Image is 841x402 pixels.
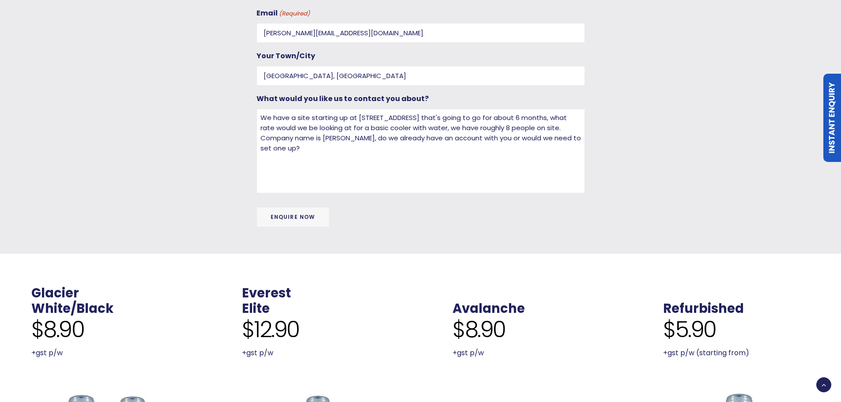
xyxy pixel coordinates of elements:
label: What would you like us to contact you about? [256,93,429,105]
p: +gst p/w [31,347,178,359]
a: Elite [242,300,270,317]
span: (Required) [278,9,310,19]
a: Everest [242,284,291,302]
span: $12.90 [242,316,299,343]
a: Avalanche [453,300,525,317]
a: Glacier [31,284,79,302]
a: White/Black [31,300,113,317]
input: Enquire Now [256,207,329,227]
span: $8.90 [453,316,505,343]
label: Your Town/City [256,50,315,62]
p: +gst p/w [453,347,599,359]
span: $8.90 [31,316,84,343]
p: +gst p/w (starting from) [663,347,810,359]
span: . [453,284,456,302]
a: Instant Enquiry [823,74,841,162]
iframe: Chatbot [783,344,829,390]
p: +gst p/w [242,347,388,359]
span: . [663,284,667,302]
label: Email [256,7,310,19]
span: $5.90 [663,316,716,343]
a: Refurbished [663,300,744,317]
